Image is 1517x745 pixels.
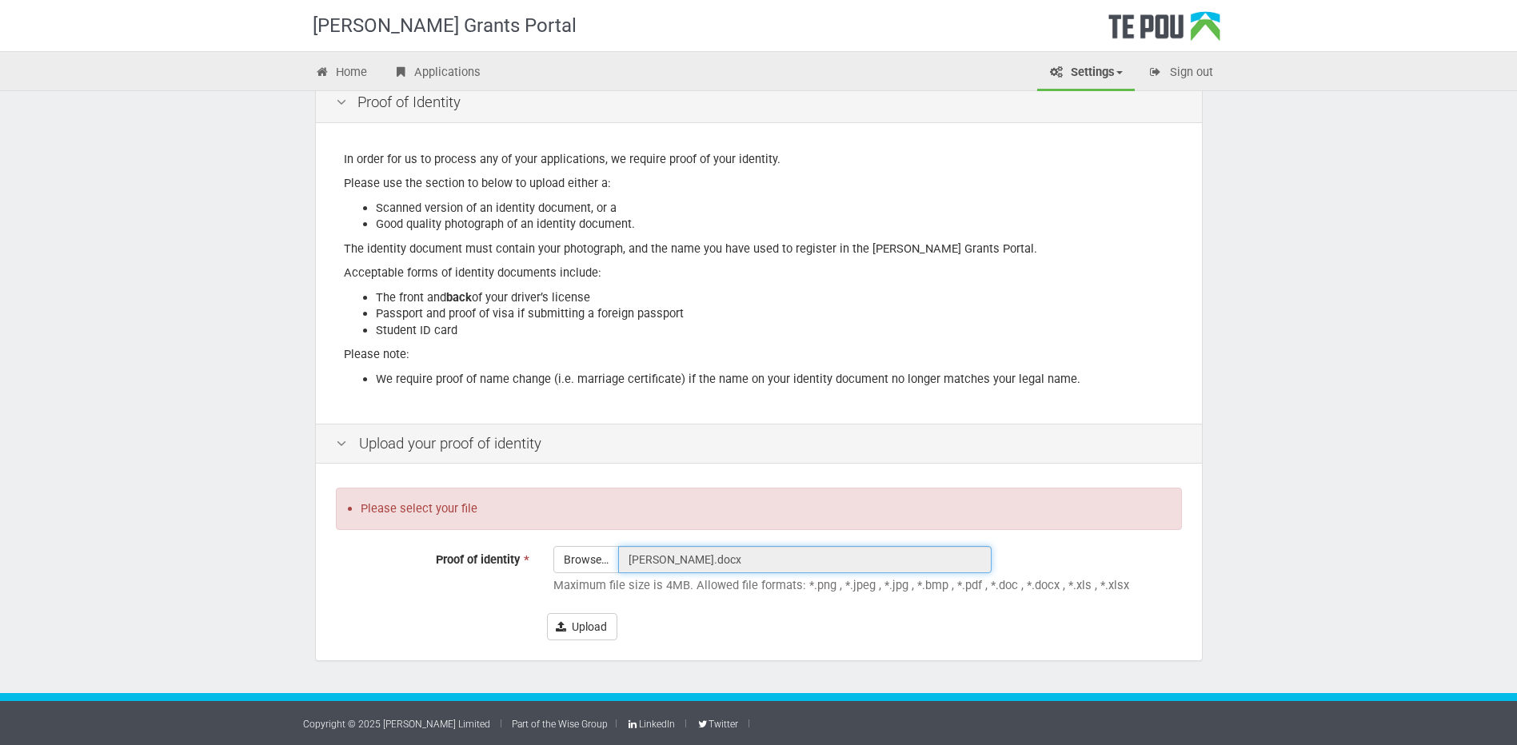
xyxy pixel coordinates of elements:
[697,719,738,730] a: Twitter
[376,216,1174,233] li: Good quality photograph of an identity document.
[344,241,1174,257] p: The identity document must contain your photograph, and the name you have used to register in the...
[376,371,1174,388] li: We require proof of name change (i.e. marriage certificate) if the name on your identity document...
[1037,56,1135,91] a: Settings
[376,289,1174,306] li: The front and of your driver’s license
[344,151,1174,168] p: In order for us to process any of your applications, we require proof of your identity.
[376,200,1174,217] li: Scanned version of an identity document, or a
[381,56,493,91] a: Applications
[361,500,1169,517] li: Please select your file
[627,719,675,730] a: LinkedIn
[553,577,1182,594] p: Maximum file size is 4MB. Allowed file formats: *.png , *.jpeg , *.jpg , *.bmp , *.pdf , *.doc , ...
[303,56,380,91] a: Home
[344,265,1174,281] p: Acceptable forms of identity documents include:
[376,305,1174,322] li: Passport and proof of visa if submitting a foreign passport
[344,346,1174,363] p: Please note:
[316,424,1202,464] div: Upload your proof of identity
[553,546,619,573] span: Browse…
[1136,56,1225,91] a: Sign out
[512,719,608,730] a: Part of the Wise Group
[303,719,490,730] a: Copyright © 2025 [PERSON_NAME] Limited
[316,83,1202,123] div: Proof of Identity
[547,613,617,640] button: Upload
[1108,11,1220,51] div: Te Pou Logo
[376,322,1174,339] li: Student ID card
[436,552,520,567] span: Proof of identity
[446,290,472,305] b: back
[344,175,1174,192] p: Please use the section to below to upload either a:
